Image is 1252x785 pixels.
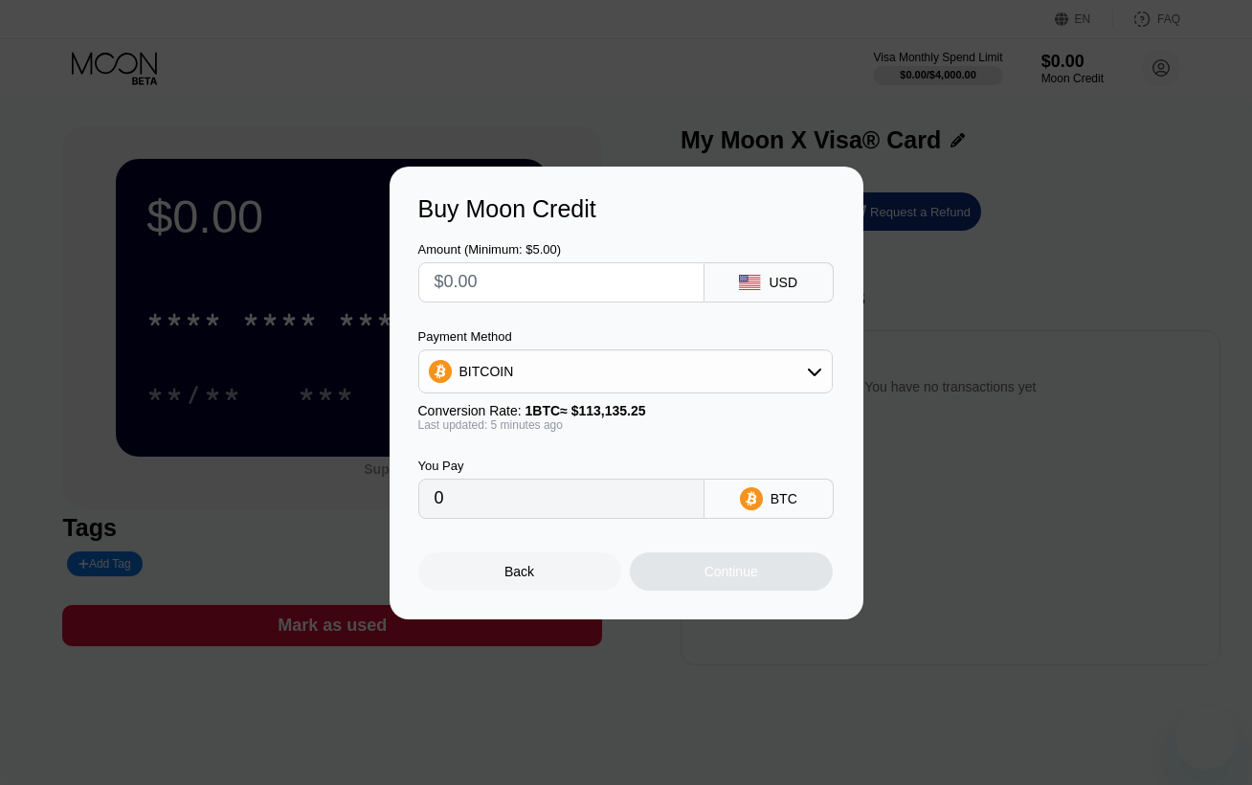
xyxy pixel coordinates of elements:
[418,552,621,591] div: Back
[1175,708,1237,770] iframe: Button to launch messaging window
[504,564,534,579] div: Back
[418,329,833,344] div: Payment Method
[435,263,688,302] input: $0.00
[418,403,833,418] div: Conversion Rate:
[525,403,646,418] span: 1 BTC ≈ $113,135.25
[419,352,832,391] div: BITCOIN
[771,491,797,506] div: BTC
[418,459,704,473] div: You Pay
[418,242,704,257] div: Amount (Minimum: $5.00)
[459,364,514,379] div: BITCOIN
[769,275,797,290] div: USD
[418,195,835,223] div: Buy Moon Credit
[418,418,833,432] div: Last updated: 5 minutes ago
